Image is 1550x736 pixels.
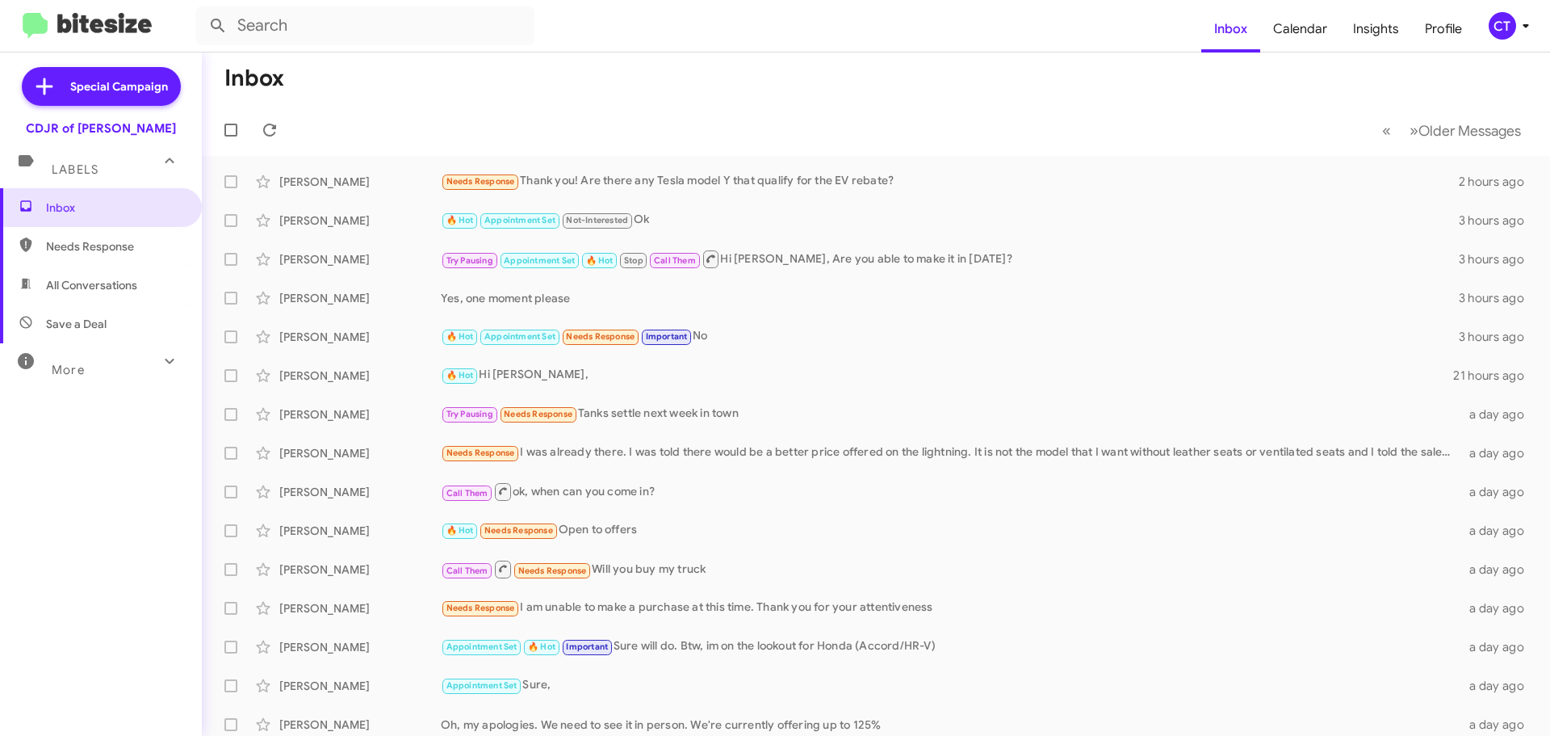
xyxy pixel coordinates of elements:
a: Profile [1412,6,1475,53]
span: Appointment Set [446,641,517,652]
span: Important [566,641,608,652]
div: Tanks settle next week in town [441,405,1460,423]
div: [PERSON_NAME] [279,717,441,733]
div: 3 hours ago [1459,251,1537,267]
span: 🔥 Hot [446,215,474,225]
span: Labels [52,162,98,177]
div: [PERSON_NAME] [279,678,441,694]
span: Needs Response [484,525,553,536]
span: All Conversations [46,277,137,293]
span: Appointment Set [484,331,555,342]
span: Needs Response [446,448,515,458]
div: ok, when can you come in? [441,482,1460,502]
div: [PERSON_NAME] [279,445,441,461]
span: « [1382,120,1391,141]
div: a day ago [1460,678,1537,694]
span: Call Them [446,488,488,498]
div: Hi [PERSON_NAME], Are you able to make it in [DATE]? [441,249,1459,269]
span: Call Them [654,255,696,266]
div: Hi [PERSON_NAME], [441,366,1453,385]
div: I am unable to make a purchase at this time. Thank you for your attentiveness [441,599,1460,617]
div: [PERSON_NAME] [279,174,441,190]
div: a day ago [1460,445,1537,461]
div: a day ago [1460,484,1537,500]
span: 🔥 Hot [586,255,614,266]
span: Older Messages [1418,122,1521,140]
input: Search [195,6,534,45]
div: I was already there. I was told there would be a better price offered on the lightning. It is not... [441,444,1460,462]
h1: Inbox [224,65,284,91]
span: Save a Deal [46,316,107,332]
span: Inbox [46,200,183,216]
div: 3 hours ago [1459,329,1537,345]
div: 21 hours ago [1453,368,1537,384]
div: a day ago [1460,717,1537,733]
span: Stop [624,255,643,266]
nav: Page navigation example [1373,114,1531,147]
span: » [1410,120,1418,141]
div: [PERSON_NAME] [279,329,441,345]
div: Yes, one moment please [441,290,1459,306]
div: a day ago [1460,561,1537,578]
div: Thank you! Are there any Tesla model Y that qualify for the EV rebate? [441,172,1459,191]
button: CT [1475,12,1532,40]
div: a day ago [1460,639,1537,655]
div: [PERSON_NAME] [279,523,441,539]
span: Appointment Set [504,255,575,266]
div: [PERSON_NAME] [279,251,441,267]
span: More [52,363,85,377]
span: Appointment Set [484,215,555,225]
span: Important [646,331,688,342]
span: Special Campaign [70,78,168,95]
a: Calendar [1260,6,1340,53]
a: Special Campaign [22,67,181,106]
div: Oh, my apologies. We need to see it in person. We're currently offering up to 125% [441,717,1460,733]
div: Will you buy my truck [441,559,1460,579]
span: 🔥 Hot [446,331,474,342]
div: [PERSON_NAME] [279,484,441,500]
div: [PERSON_NAME] [279,639,441,655]
div: a day ago [1460,600,1537,616]
a: Insights [1340,6,1412,53]
span: Needs Response [504,409,572,419]
span: Needs Response [518,566,587,576]
div: No [441,327,1459,346]
span: Appointment Set [446,680,517,691]
div: a day ago [1460,523,1537,539]
div: [PERSON_NAME] [279,406,441,423]
div: 3 hours ago [1459,212,1537,229]
div: Sure will do. Btw, im on the lookout for Honda (Accord/HR-V) [441,637,1460,656]
span: Try Pausing [446,409,493,419]
div: [PERSON_NAME] [279,212,441,229]
div: a day ago [1460,406,1537,423]
button: Previous [1372,114,1401,147]
div: Sure, [441,676,1460,695]
button: Next [1400,114,1531,147]
span: Call Them [446,566,488,576]
div: CDJR of [PERSON_NAME] [26,120,176,137]
div: CT [1489,12,1516,40]
div: Open to offers [441,521,1460,540]
a: Inbox [1201,6,1260,53]
span: 🔥 Hot [528,641,555,652]
div: 3 hours ago [1459,290,1537,306]
div: [PERSON_NAME] [279,368,441,384]
span: Not-Interested [566,215,628,225]
span: Try Pausing [446,255,493,266]
span: Needs Response [446,176,515,187]
div: [PERSON_NAME] [279,290,441,306]
span: Needs Response [46,238,183,254]
div: [PERSON_NAME] [279,561,441,578]
span: Needs Response [566,331,635,342]
div: [PERSON_NAME] [279,600,441,616]
span: Needs Response [446,603,515,613]
div: 2 hours ago [1459,174,1537,190]
div: Ok [441,211,1459,229]
span: 🔥 Hot [446,370,474,381]
span: 🔥 Hot [446,525,474,536]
